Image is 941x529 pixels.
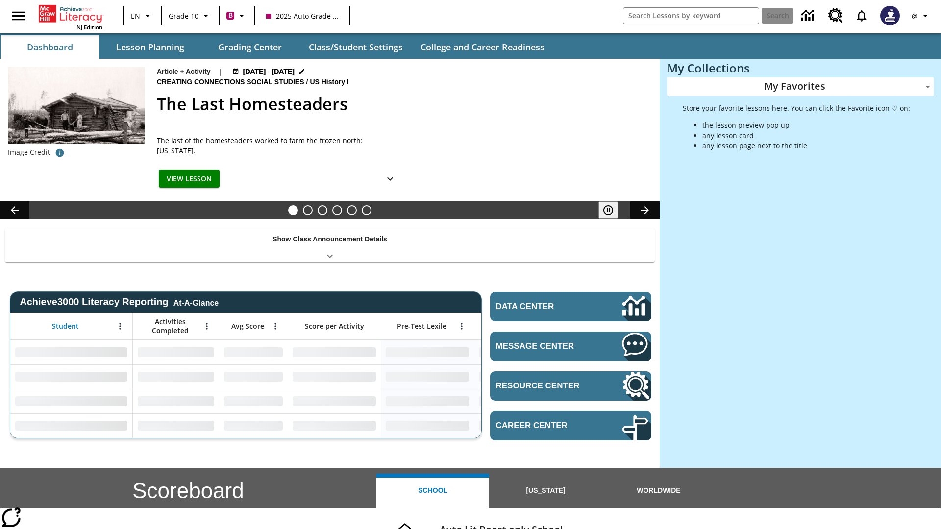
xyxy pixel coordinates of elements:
span: Activities Completed [138,317,202,335]
button: Class/Student Settings [301,35,411,59]
div: No Data, [474,364,567,389]
div: My Favorites [667,77,934,96]
h3: My Collections [667,61,934,75]
span: Achieve3000 Literacy Reporting [20,296,219,308]
button: Language: EN, Select a language [126,7,158,24]
a: Data Center [795,2,822,29]
li: any lesson page next to the title [702,141,910,151]
img: Black and white photo from the early 20th century of a couple in front of a log cabin with a hors... [8,67,145,144]
a: Career Center [490,411,651,440]
a: Resource Center, Will open in new tab [822,2,849,29]
div: No Data, [133,389,219,413]
button: Slide 4 Defining Our Government's Purpose [332,205,342,215]
span: The last of the homesteaders worked to farm the frozen north: Alaska. [157,135,402,156]
span: Grade 10 [169,11,198,21]
span: NJ Edition [76,24,102,31]
img: Avatar [880,6,900,25]
span: EN [131,11,140,21]
span: / [306,78,308,86]
a: Home [39,4,102,24]
button: Open Menu [199,319,214,334]
button: College and Career Readiness [413,35,552,59]
button: Select a new avatar [874,3,906,28]
p: Store your favorite lessons here. You can click the Favorite icon ♡ on: [683,103,910,113]
button: Slide 6 Career Lesson [362,205,371,215]
input: search field [623,8,759,24]
button: Aug 24 - Aug 24 Choose Dates [230,67,308,77]
div: No Data, [133,413,219,438]
button: Open Menu [454,319,469,334]
h2: The Last Homesteaders [157,92,648,117]
div: No Data, [133,340,219,364]
span: [DATE] - [DATE] [243,67,295,77]
button: Show Details [380,170,400,188]
button: Slide 3 Climbing Mount Tai [318,205,327,215]
div: At-A-Glance [173,297,219,308]
button: Open Menu [113,319,127,334]
p: Image Credit [8,147,50,157]
button: Profile/Settings [906,7,937,24]
div: No Data, [219,413,288,438]
span: Avg Score [231,322,264,331]
span: Score per Activity [305,322,364,331]
button: Pause [598,201,618,219]
button: Worldwide [602,474,715,508]
span: Resource Center [496,381,593,391]
button: Slide 5 Pre-release lesson [347,205,357,215]
span: B [228,9,233,22]
a: Message Center [490,332,651,361]
div: No Data, [474,340,567,364]
div: No Data, [219,389,288,413]
button: Lesson carousel, Next [630,201,660,219]
button: Boost Class color is violet red. Change class color [223,7,251,24]
button: View Lesson [159,170,220,188]
button: Slide 2 Remembering Justice O'Connor [303,205,313,215]
div: The last of the homesteaders worked to farm the frozen north: [US_STATE]. [157,135,402,156]
div: Show Class Announcement Details [5,228,655,262]
span: US History I [310,77,350,88]
span: @ [912,11,918,21]
div: No Data, [219,340,288,364]
button: Open side menu [4,1,33,30]
a: Data Center [490,292,651,321]
a: Resource Center, Will open in new tab [490,371,651,401]
span: Message Center [496,341,593,351]
div: No Data, [133,364,219,389]
button: Dashboard [1,35,99,59]
button: Image credit: Frank and Frances Carpenter collection/Library of Congress [50,144,70,162]
li: the lesson preview pop up [702,120,910,130]
div: Pause [598,201,628,219]
div: No Data, [474,413,567,438]
div: No Data, [219,364,288,389]
button: School [376,474,489,508]
span: | [219,67,223,77]
button: Slide 1 The Last Homesteaders [288,205,298,215]
p: Article + Activity [157,67,211,77]
span: Data Center [496,302,589,312]
span: Student [52,322,79,331]
button: Open Menu [268,319,283,334]
span: Career Center [496,421,593,431]
button: Grading Center [201,35,299,59]
span: Pre-Test Lexile [397,322,446,331]
li: any lesson card [702,130,910,141]
span: Creating Connections Social Studies [157,77,306,88]
span: 2025 Auto Grade 10 [266,11,339,21]
button: Lesson Planning [101,35,199,59]
div: Home [39,3,102,31]
button: Grade: Grade 10, Select a grade [165,7,216,24]
p: Show Class Announcement Details [272,234,387,244]
button: [US_STATE] [489,474,602,508]
a: Notifications [849,3,874,28]
div: No Data, [474,389,567,413]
